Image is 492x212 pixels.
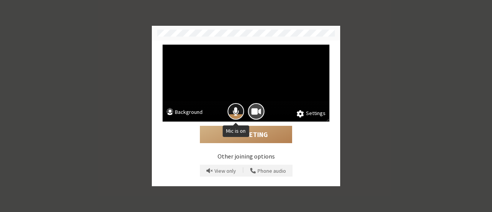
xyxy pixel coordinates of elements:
button: Background [166,108,203,118]
button: Use your phone for mic and speaker while you view the meeting on this device. [248,165,289,177]
span: View only [214,168,236,174]
button: Join Meeting [200,126,292,144]
button: Camera is on [248,103,264,120]
button: Mic is on [228,103,244,120]
span: | [243,166,244,176]
button: Settings [297,109,326,118]
span: Phone audio [258,168,286,174]
button: Prevent echo when there is already an active mic and speaker in the room. [204,165,239,177]
p: Other joining options [163,152,329,161]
